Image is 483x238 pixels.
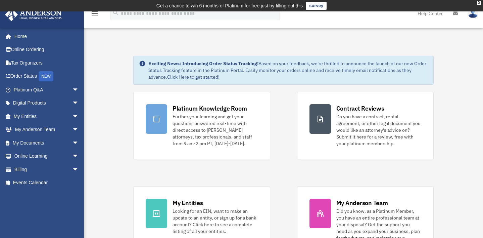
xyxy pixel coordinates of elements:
[5,70,89,83] a: Order StatusNEW
[5,30,86,43] a: Home
[39,71,53,81] div: NEW
[3,8,64,21] img: Anderson Advisors Platinum Portal
[91,9,99,17] i: menu
[112,9,119,16] i: search
[5,176,89,190] a: Events Calendar
[133,92,270,159] a: Platinum Knowledge Room Further your learning and get your questions answered real-time with dire...
[5,136,89,150] a: My Documentsarrow_drop_down
[173,208,258,235] div: Looking for an EIN, want to make an update to an entity, or sign up for a bank account? Click her...
[5,96,89,110] a: Digital Productsarrow_drop_down
[72,96,86,110] span: arrow_drop_down
[336,199,388,207] div: My Anderson Team
[336,113,422,147] div: Do you have a contract, rental agreement, or other legal document you would like an attorney's ad...
[72,136,86,150] span: arrow_drop_down
[468,8,478,18] img: User Pic
[72,110,86,123] span: arrow_drop_down
[5,163,89,176] a: Billingarrow_drop_down
[5,56,89,70] a: Tax Organizers
[91,12,99,17] a: menu
[173,199,203,207] div: My Entities
[148,61,258,67] strong: Exciting News: Introducing Order Status Tracking!
[297,92,434,159] a: Contract Reviews Do you have a contract, rental agreement, or other legal document you would like...
[148,60,428,80] div: Based on your feedback, we're thrilled to announce the launch of our new Order Status Tracking fe...
[72,83,86,97] span: arrow_drop_down
[167,74,220,80] a: Click Here to get started!
[5,43,89,56] a: Online Ordering
[5,83,89,96] a: Platinum Q&Aarrow_drop_down
[173,104,247,113] div: Platinum Knowledge Room
[72,163,86,176] span: arrow_drop_down
[336,104,384,113] div: Contract Reviews
[477,1,481,5] div: close
[156,2,303,10] div: Get a chance to win 6 months of Platinum for free just by filling out this
[5,150,89,163] a: Online Learningarrow_drop_down
[173,113,258,147] div: Further your learning and get your questions answered real-time with direct access to [PERSON_NAM...
[72,150,86,163] span: arrow_drop_down
[5,123,89,136] a: My Anderson Teamarrow_drop_down
[5,110,89,123] a: My Entitiesarrow_drop_down
[306,2,327,10] a: survey
[72,123,86,137] span: arrow_drop_down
